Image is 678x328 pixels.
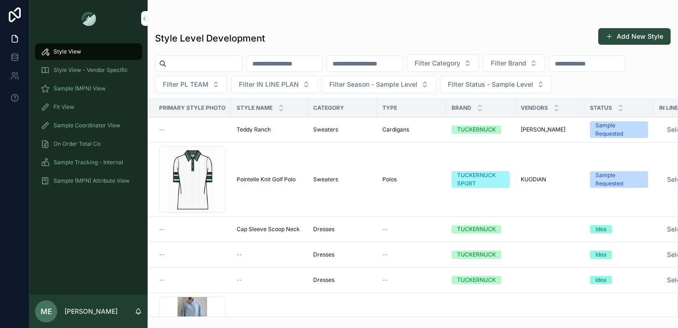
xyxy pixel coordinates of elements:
a: -- [159,126,226,133]
div: TUCKERNUCK [457,250,496,259]
a: KUODIAN [521,176,579,183]
span: ME [41,306,52,317]
span: Style Name [237,104,273,112]
span: -- [382,226,388,233]
span: Filter PL TEAM [163,80,208,89]
div: TUCKERNUCK [457,125,496,134]
span: Fit View [54,103,74,111]
a: Pointelle Knit Golf Polo [237,176,302,183]
span: -- [382,251,388,258]
a: Idea [590,250,648,259]
a: Sample (MPN) Attribute View [35,173,142,189]
a: Sample Coordinator View [35,117,142,134]
div: Sample Requested [595,121,642,138]
a: -- [237,276,302,284]
a: -- [159,276,226,284]
a: Sample Tracking - Internal [35,154,142,171]
span: Style View - Vendor Specific [54,66,128,74]
div: Sample Requested [595,171,642,188]
a: Sweaters [313,176,371,183]
span: -- [159,251,165,258]
a: Cap Sleeve Scoop Neck [237,226,302,233]
span: Brand [452,104,471,112]
a: TUCKERNUCK [452,225,510,233]
div: Idea [595,225,607,233]
span: Style View [54,48,81,55]
span: [PERSON_NAME] [521,126,565,133]
button: Add New Style [598,28,671,45]
a: Polos [382,176,440,183]
span: Pointelle Knit Golf Polo [237,176,296,183]
span: Sample (MPN) Attribute View [54,177,130,185]
a: Dresses [313,251,371,258]
div: scrollable content [30,37,148,201]
span: Filter Season - Sample Level [329,80,417,89]
a: TUCKERNUCK [452,250,510,259]
span: Filter Brand [491,59,526,68]
a: Cardigans [382,126,440,133]
span: -- [159,126,165,133]
a: Dresses [313,276,371,284]
a: Idea [590,225,648,233]
a: Sample (MPN) View [35,80,142,97]
span: -- [382,276,388,284]
span: Sample (MPN) View [54,85,106,92]
span: Dresses [313,226,334,233]
button: Select Button [407,54,479,72]
a: -- [382,251,440,258]
span: Primary Style Photo [159,104,226,112]
a: Sample Requested [590,121,648,138]
span: Cardigans [382,126,409,133]
span: Sample Coordinator View [54,122,120,129]
span: On Order Total Co [54,140,101,148]
a: TUCKERNUCK [452,125,510,134]
a: Teddy Ranch [237,126,302,133]
span: Polos [382,176,397,183]
span: -- [159,276,165,284]
a: -- [159,226,226,233]
button: Select Button [483,54,545,72]
span: -- [159,226,165,233]
a: -- [159,251,226,258]
span: Filter Status - Sample Level [448,80,533,89]
a: -- [382,276,440,284]
span: Status [590,104,612,112]
span: Vendors [521,104,548,112]
span: Filter IN LINE PLAN [239,80,299,89]
a: -- [382,226,440,233]
button: Select Button [440,76,552,93]
a: Style View - Vendor Specific [35,62,142,78]
span: Sample Tracking - Internal [54,159,123,166]
span: Dresses [313,251,334,258]
button: Select Button [321,76,436,93]
span: Category [313,104,344,112]
a: -- [237,251,302,258]
p: [PERSON_NAME] [65,307,118,316]
a: Sample Requested [590,171,648,188]
div: Idea [595,250,607,259]
a: Style View [35,43,142,60]
span: Dresses [313,276,334,284]
img: App logo [81,11,96,26]
span: KUODIAN [521,176,546,183]
div: Idea [595,276,607,284]
span: -- [237,251,242,258]
div: TUCKERNUCK SPORT [457,171,504,188]
button: Select Button [231,76,318,93]
a: [PERSON_NAME] [521,126,579,133]
div: TUCKERNUCK [457,225,496,233]
span: -- [237,276,242,284]
span: Sweaters [313,126,338,133]
a: On Order Total Co [35,136,142,152]
a: Idea [590,276,648,284]
h1: Style Level Development [155,32,265,45]
a: Fit View [35,99,142,115]
span: Type [382,104,397,112]
a: Sweaters [313,126,371,133]
a: Dresses [313,226,371,233]
div: TUCKERNUCK [457,276,496,284]
button: Select Button [155,76,227,93]
a: TUCKERNUCK SPORT [452,171,510,188]
span: Filter Category [415,59,460,68]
